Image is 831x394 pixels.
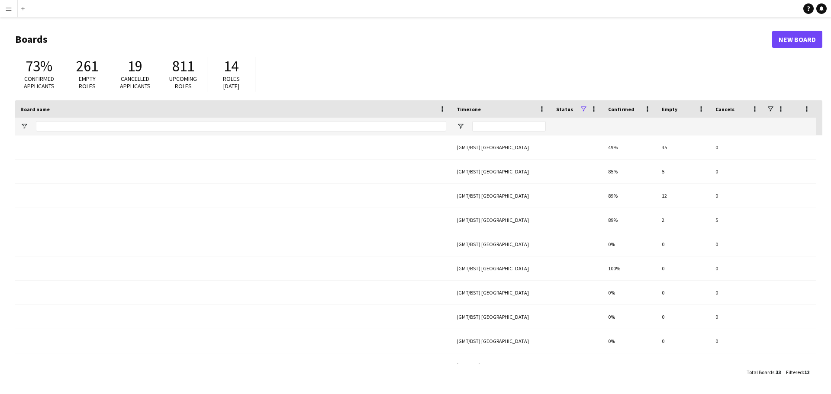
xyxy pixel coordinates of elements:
div: 0% [603,305,657,329]
span: Confirmed [608,106,635,112]
div: 89% [603,208,657,232]
span: Roles [DATE] [223,75,240,90]
div: : [786,364,809,381]
span: Filtered [786,369,803,375]
div: 2 [657,208,710,232]
div: 0 [710,232,764,256]
div: 100% [603,256,657,280]
span: 33 [776,369,781,375]
div: 12 [657,184,710,208]
span: 14 [224,57,238,76]
span: 73% [26,57,52,76]
span: Confirmed applicants [24,75,55,90]
div: (GMT/BST) [GEOGRAPHIC_DATA] [451,135,551,159]
div: 49% [603,135,657,159]
div: (GMT/BST) [GEOGRAPHIC_DATA] [451,208,551,232]
div: 0 [710,305,764,329]
div: 0 [710,281,764,304]
div: (GMT/BST) [GEOGRAPHIC_DATA] [451,281,551,304]
span: 811 [172,57,194,76]
div: 0 [657,281,710,304]
div: 35 [657,135,710,159]
div: 65% [603,353,657,377]
div: (GMT/BST) [GEOGRAPHIC_DATA] [451,305,551,329]
div: : [747,364,781,381]
div: (GMT/BST) [GEOGRAPHIC_DATA] [451,256,551,280]
div: 0% [603,329,657,353]
div: 0 [710,184,764,208]
span: Empty [662,106,677,112]
div: 0% [603,281,657,304]
div: 0 [710,256,764,280]
div: 80 [657,353,710,377]
span: Timezone [457,106,481,112]
span: 12 [804,369,809,375]
button: Open Filter Menu [20,122,28,130]
a: New Board [772,31,822,48]
span: 19 [128,57,142,76]
div: 0% [603,232,657,256]
div: (GMT/BST) [GEOGRAPHIC_DATA] [451,353,551,377]
div: 12 [710,353,764,377]
div: 0 [710,160,764,183]
div: 85% [603,160,657,183]
input: Board name Filter Input [36,121,446,131]
div: 5 [710,208,764,232]
div: 0 [657,305,710,329]
div: (GMT/BST) [GEOGRAPHIC_DATA] [451,184,551,208]
div: (GMT/BST) [GEOGRAPHIC_DATA] [451,329,551,353]
div: 0 [657,232,710,256]
h1: Boards [15,33,772,46]
input: Timezone Filter Input [472,121,546,131]
div: (GMT/BST) [GEOGRAPHIC_DATA] [451,232,551,256]
span: Board name [20,106,50,112]
div: 5 [657,160,710,183]
span: Cancels [715,106,734,112]
div: 89% [603,184,657,208]
div: 0 [710,329,764,353]
span: 261 [76,57,98,76]
span: Upcoming roles [169,75,197,90]
div: 0 [657,329,710,353]
span: Cancelled applicants [120,75,151,90]
button: Open Filter Menu [457,122,464,130]
span: Status [556,106,573,112]
div: 0 [710,135,764,159]
span: Total Boards [747,369,774,375]
div: 0 [657,256,710,280]
span: Empty roles [79,75,96,90]
div: (GMT/BST) [GEOGRAPHIC_DATA] [451,160,551,183]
